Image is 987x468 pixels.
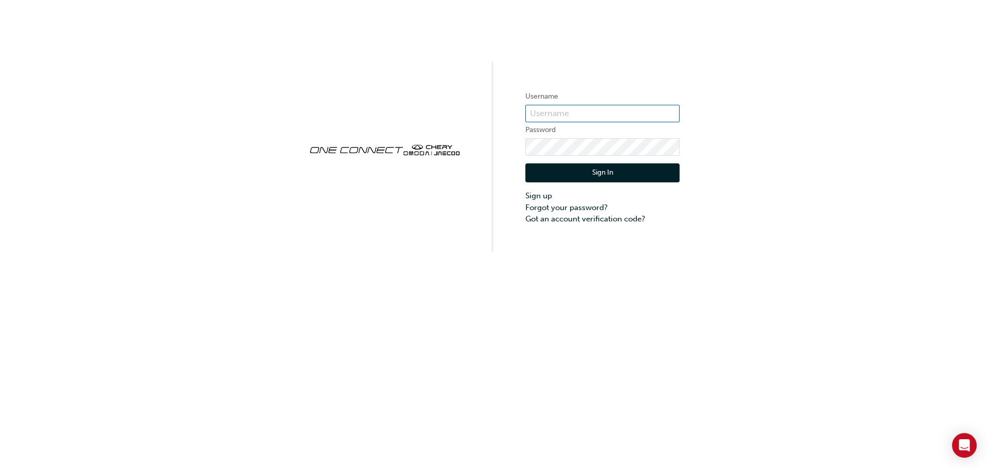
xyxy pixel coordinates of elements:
img: oneconnect [307,136,462,162]
button: Sign In [525,163,680,183]
label: Password [525,124,680,136]
a: Got an account verification code? [525,213,680,225]
label: Username [525,90,680,103]
input: Username [525,105,680,122]
a: Forgot your password? [525,202,680,214]
div: Open Intercom Messenger [952,433,977,458]
a: Sign up [525,190,680,202]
